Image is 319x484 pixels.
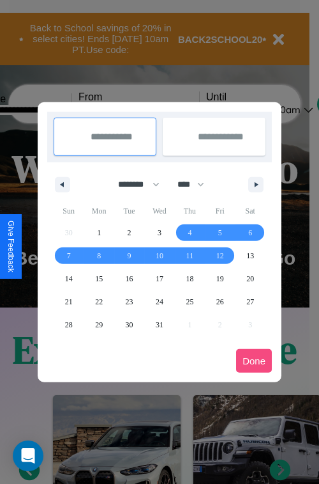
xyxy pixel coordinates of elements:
span: 19 [216,267,224,290]
span: 8 [97,244,101,267]
button: 18 [175,267,205,290]
button: 17 [144,267,174,290]
span: 22 [95,290,103,313]
span: Mon [84,201,114,221]
span: 9 [128,244,131,267]
button: 29 [84,313,114,336]
button: 1 [84,221,114,244]
span: 20 [246,267,254,290]
span: 15 [95,267,103,290]
span: Thu [175,201,205,221]
button: 16 [114,267,144,290]
button: 3 [144,221,174,244]
button: 2 [114,221,144,244]
div: Give Feedback [6,221,15,272]
span: 29 [95,313,103,336]
span: 5 [218,221,222,244]
button: 10 [144,244,174,267]
button: Done [236,349,272,373]
button: 12 [205,244,235,267]
span: 25 [186,290,193,313]
button: 8 [84,244,114,267]
span: 2 [128,221,131,244]
button: 15 [84,267,114,290]
button: 28 [54,313,84,336]
span: 4 [188,221,191,244]
span: 27 [246,290,254,313]
div: Open Intercom Messenger [13,441,43,471]
button: 27 [235,290,265,313]
button: 26 [205,290,235,313]
span: 6 [248,221,252,244]
button: 9 [114,244,144,267]
button: 5 [205,221,235,244]
button: 23 [114,290,144,313]
button: 20 [235,267,265,290]
button: 19 [205,267,235,290]
span: 18 [186,267,193,290]
span: 11 [186,244,194,267]
span: 7 [67,244,71,267]
span: 30 [126,313,133,336]
span: 21 [65,290,73,313]
span: 13 [246,244,254,267]
span: 17 [156,267,163,290]
button: 6 [235,221,265,244]
span: 31 [156,313,163,336]
span: 23 [126,290,133,313]
span: Sat [235,201,265,221]
span: 26 [216,290,224,313]
button: 7 [54,244,84,267]
button: 21 [54,290,84,313]
span: Fri [205,201,235,221]
button: 14 [54,267,84,290]
button: 4 [175,221,205,244]
button: 13 [235,244,265,267]
span: Wed [144,201,174,221]
button: 11 [175,244,205,267]
span: 24 [156,290,163,313]
span: 16 [126,267,133,290]
button: 24 [144,290,174,313]
span: Tue [114,201,144,221]
span: Sun [54,201,84,221]
button: 30 [114,313,144,336]
span: 28 [65,313,73,336]
button: 31 [144,313,174,336]
button: 22 [84,290,114,313]
span: 3 [158,221,161,244]
span: 14 [65,267,73,290]
span: 1 [97,221,101,244]
span: 12 [216,244,224,267]
span: 10 [156,244,163,267]
button: 25 [175,290,205,313]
